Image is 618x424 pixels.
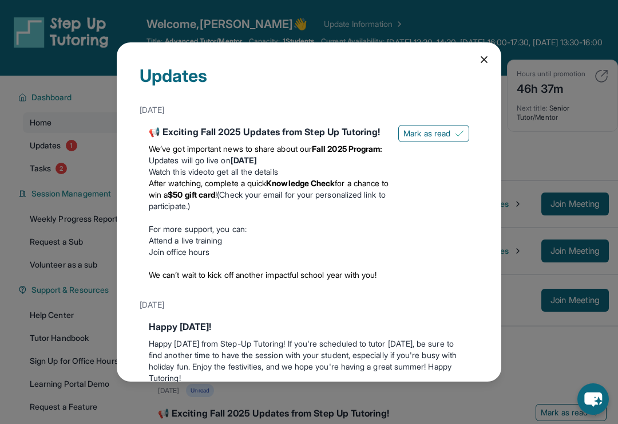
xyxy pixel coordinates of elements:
[149,125,389,139] div: 📢 Exciting Fall 2025 Updates from Step Up Tutoring!
[231,155,257,165] strong: [DATE]
[149,144,312,154] span: We’ve got important news to share about our
[149,270,377,280] span: We can’t wait to kick off another impactful school year with you!
[577,383,609,415] button: chat-button
[168,190,215,199] strong: $50 gift card
[149,178,266,188] span: After watching, complete a quick
[403,128,450,139] span: Mark as read
[312,144,382,154] strong: Fall 2025 Program:
[149,247,209,257] a: Join office hours
[149,320,469,333] div: Happy [DATE]!
[140,65,478,100] div: Updates
[140,295,478,315] div: [DATE]
[455,129,464,138] img: Mark as read
[215,190,217,199] span: !
[149,167,208,176] a: Watch this video
[149,235,223,245] a: Attend a live training
[398,125,469,142] button: Mark as read
[149,178,389,212] li: (Check your email for your personalized link to participate.)
[266,178,335,188] strong: Knowledge Check
[140,100,478,120] div: [DATE]
[149,166,389,178] li: to get all the details
[149,223,389,235] p: For more support, you can:
[149,155,389,166] li: Updates will go live on
[149,338,469,384] p: Happy [DATE] from Step-Up Tutoring! If you're scheduled to tutor [DATE], be sure to find another ...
